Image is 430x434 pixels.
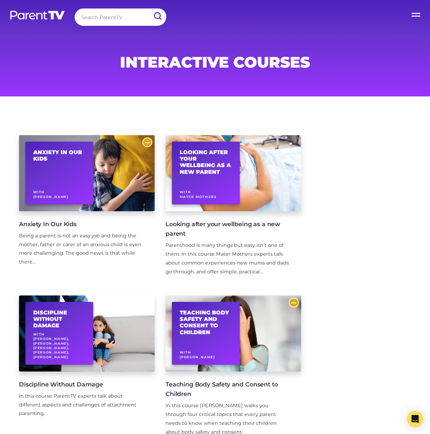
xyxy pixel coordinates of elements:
div: Being a parent is not an easy job and being the mother, father or carer of an anxious child is ev... [19,232,144,267]
h4: Anxiety In Our Kids [19,219,144,229]
span: With [33,190,45,194]
h2: Anxiety In Our Kids [33,149,86,162]
h2: Discipline Without Damage [33,309,86,329]
h2: Teaching Body Safety and Consent to Children [180,309,232,336]
h4: Looking after your wellbeing as a new parent [165,219,290,238]
span: With [180,350,191,354]
span: [PERSON_NAME] [33,195,69,199]
h1: Interactive Courses [52,55,378,69]
div: Parenthood is many things but easy isn’t one of them. In this course Mater Mothers experts talk a... [165,241,290,276]
span: With [33,332,45,336]
input: Search ParentTV [75,8,166,26]
input: Submit [149,8,166,24]
h2: Looking after your wellbeing as a new parent [180,149,232,175]
span: Mater Mothers [180,195,217,199]
h4: Discipline Without Damage [19,380,144,389]
img: parenttv-logo-white.4c85aaf.svg [9,10,65,20]
span: With [180,190,191,194]
div: In this course ParentTV experts talk about different aspects and challenges of attachment parenting. [19,392,144,418]
span: [PERSON_NAME] [180,355,215,359]
h4: Teaching Body Safety and Consent to Children [165,380,290,399]
div: Open Intercom Messenger [407,411,423,427]
span: [PERSON_NAME], [PERSON_NAME], [PERSON_NAME], [PERSON_NAME], [PERSON_NAME] [33,337,70,359]
a: Looking after your wellbeing as a new parent WithMater Mothers Looking after your wellbeing as a ... [165,135,301,295]
a: Anxiety In Our Kids With[PERSON_NAME] Anxiety In Our Kids Being a parent is not an easy job and b... [19,135,155,295]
